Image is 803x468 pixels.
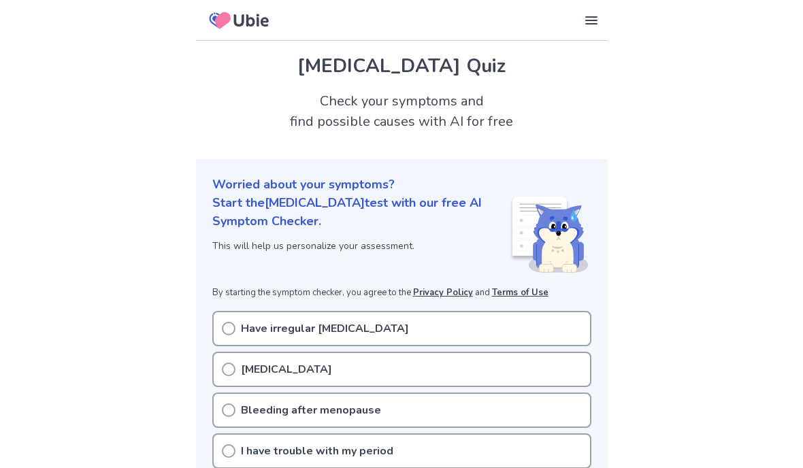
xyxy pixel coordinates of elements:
[241,320,409,337] p: Have irregular [MEDICAL_DATA]
[241,361,332,378] p: [MEDICAL_DATA]
[212,175,591,194] p: Worried about your symptoms?
[492,286,548,299] a: Terms of Use
[212,239,510,253] p: This will help us personalize your assessment.
[413,286,473,299] a: Privacy Policy
[212,286,591,300] p: By starting the symptom checker, you agree to the and
[510,197,589,273] img: Shiba
[212,52,591,80] h1: [MEDICAL_DATA] Quiz
[212,194,510,231] p: Start the [MEDICAL_DATA] test with our free AI Symptom Checker.
[241,443,393,459] p: I have trouble with my period
[196,91,608,132] h2: Check your symptoms and find possible causes with AI for free
[241,402,381,418] p: Bleeding after menopause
